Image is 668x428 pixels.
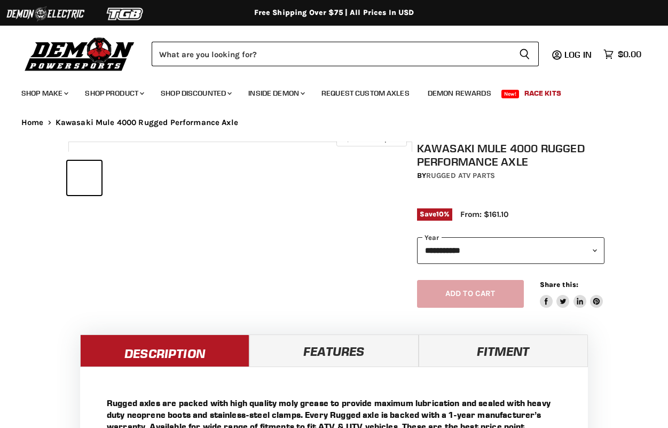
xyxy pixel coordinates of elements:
[80,334,249,367] a: Description
[153,82,238,104] a: Shop Discounted
[510,42,539,66] button: Search
[417,208,452,220] span: Save %
[152,42,539,66] form: Product
[21,118,44,127] a: Home
[419,334,588,367] a: Fitment
[249,334,419,367] a: Features
[240,82,311,104] a: Inside Demon
[460,209,508,219] span: From: $161.10
[417,237,604,263] select: year
[618,49,641,59] span: $0.00
[13,78,639,104] ul: Main menu
[67,161,101,195] button: IMAGE thumbnail
[5,4,85,24] img: Demon Electric Logo 2
[598,46,647,62] a: $0.00
[21,35,138,73] img: Demon Powersports
[13,82,75,104] a: Shop Make
[501,90,520,98] span: New!
[56,118,238,127] span: Kawasaki Mule 4000 Rugged Performance Axle
[77,82,151,104] a: Shop Product
[342,135,401,143] span: Click to expand
[313,82,418,104] a: Request Custom Axles
[540,281,578,289] span: Share this:
[516,82,569,104] a: Race Kits
[85,4,166,24] img: TGB Logo 2
[152,42,510,66] input: Search
[420,82,499,104] a: Demon Rewards
[426,171,495,180] a: Rugged ATV Parts
[436,210,444,218] span: 10
[417,170,604,182] div: by
[417,142,604,168] h1: Kawasaki Mule 4000 Rugged Performance Axle
[540,280,603,308] aside: Share this:
[560,50,598,59] a: Log in
[564,49,592,60] span: Log in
